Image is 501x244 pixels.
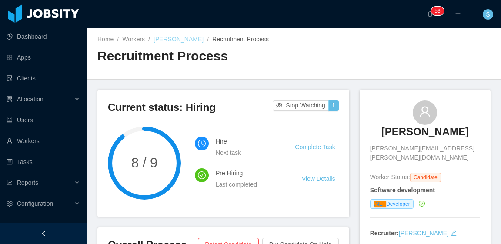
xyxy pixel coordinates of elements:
p: 3 [438,7,441,15]
p: 5 [434,7,438,15]
sup: 53 [431,7,444,15]
span: [PERSON_NAME][EMAIL_ADDRESS][PERSON_NAME][DOMAIN_NAME] [370,144,480,162]
span: Developer [370,199,414,209]
a: icon: profileTasks [7,153,80,170]
span: Recruitment Process [212,36,269,43]
i: icon: solution [7,96,13,102]
i: icon: check-circle [419,201,425,207]
strong: Recruiter: [370,230,399,237]
h4: Hire [216,137,274,146]
h4: Pre Hiring [216,168,281,178]
span: Worker Status: [370,174,410,180]
em: .NET [374,201,386,207]
h2: Recruitment Process [97,47,294,65]
a: icon: check-circle [417,200,425,207]
button: icon: eye-invisibleStop Watching [273,100,329,111]
a: View Details [302,175,335,182]
span: / [148,36,150,43]
a: Complete Task [295,144,335,150]
h3: Current status: Hiring [108,100,273,114]
i: icon: plus [455,11,461,17]
div: Next task [216,148,274,157]
span: 8 / 9 [108,156,181,170]
span: Allocation [17,96,43,103]
span: / [207,36,209,43]
strong: Software development [370,187,435,194]
a: Workers [122,36,145,43]
i: icon: line-chart [7,180,13,186]
a: icon: robotUsers [7,111,80,129]
span: Reports [17,179,38,186]
a: icon: appstoreApps [7,49,80,66]
i: icon: edit [451,230,457,236]
a: icon: auditClients [7,70,80,87]
a: [PERSON_NAME] [399,230,449,237]
i: icon: bell [427,11,433,17]
a: [PERSON_NAME] [154,36,204,43]
a: icon: pie-chartDashboard [7,28,80,45]
span: S [486,9,490,20]
i: icon: user [419,106,431,118]
a: [PERSON_NAME] [381,125,469,144]
span: Configuration [17,200,53,207]
span: / [117,36,119,43]
i: icon: setting [7,201,13,207]
button: 1 [328,100,339,111]
div: Last completed [216,180,281,189]
i: icon: clock-circle [198,140,206,147]
h3: [PERSON_NAME] [381,125,469,139]
span: Candidate [410,173,441,182]
i: icon: check-circle [198,171,206,179]
a: Home [97,36,114,43]
a: icon: userWorkers [7,132,80,150]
